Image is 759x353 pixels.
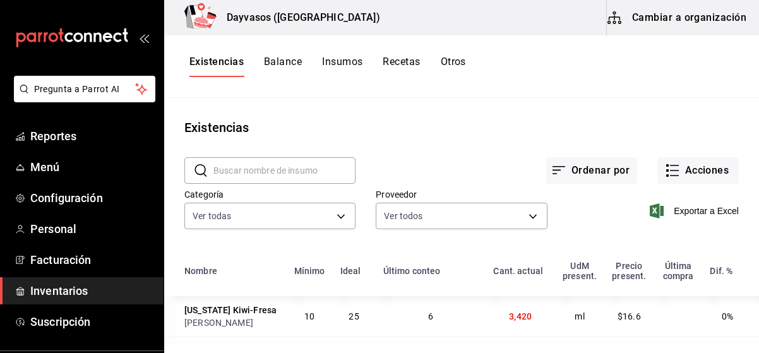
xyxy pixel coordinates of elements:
div: navigation tabs [189,56,466,77]
button: open_drawer_menu [139,33,149,43]
button: Ordenar por [546,157,637,184]
button: Pregunta a Parrot AI [14,76,155,102]
div: Existencias [184,118,249,137]
span: 25 [349,311,359,321]
td: ml [555,296,604,337]
span: Inventarios [30,282,153,299]
button: Acciones [657,157,739,184]
button: Exportar a Excel [652,203,739,218]
span: Configuración [30,189,153,206]
span: Facturación [30,251,153,268]
input: Buscar nombre de insumo [213,158,356,183]
span: 0% [722,311,733,321]
span: 3,420 [509,311,532,321]
a: Pregunta a Parrot AI [9,92,155,105]
div: [US_STATE] Kiwi-Fresa [184,304,277,316]
span: $16.6 [618,311,641,321]
div: Mínimo [294,266,325,276]
span: Suscripción [30,313,153,330]
div: [PERSON_NAME] [184,316,279,329]
span: 6 [428,311,433,321]
button: Balance [264,56,302,77]
button: Insumos [322,56,362,77]
span: Reportes [30,128,153,145]
div: Dif. % [710,266,732,276]
label: Categoría [184,190,356,199]
span: 10 [304,311,314,321]
div: UdM present. [563,261,597,281]
button: Existencias [189,56,244,77]
div: Último conteo [383,266,441,276]
label: Proveedor [376,190,547,199]
div: Ideal [340,266,361,276]
div: Última compra [661,261,695,281]
span: Ver todos [384,210,422,222]
button: Recetas [383,56,420,77]
span: Menú [30,159,153,176]
div: Precio present. [612,261,646,281]
button: Otros [441,56,466,77]
span: Personal [30,220,153,237]
div: Nombre [184,266,217,276]
h3: Dayvasos ([GEOGRAPHIC_DATA]) [217,10,380,25]
span: Ver todas [193,210,231,222]
div: Cant. actual [493,266,543,276]
span: Pregunta a Parrot AI [34,83,136,96]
